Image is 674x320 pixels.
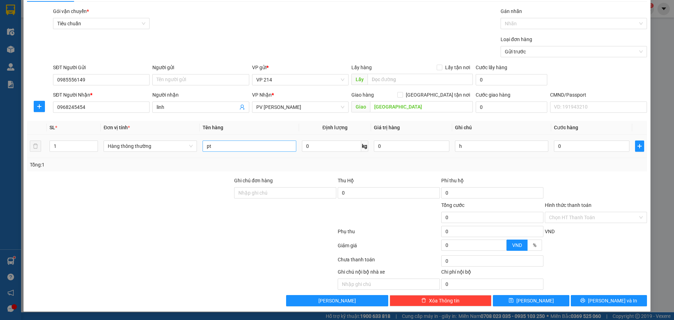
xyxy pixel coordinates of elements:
div: CMND/Passport [550,91,647,99]
button: deleteXóa Thông tin [390,295,492,306]
label: Cước lấy hàng [476,65,507,70]
span: VND [512,242,522,248]
input: Cước giao hàng [476,102,547,113]
span: SL [49,125,55,130]
strong: BIÊN NHẬN GỬI HÀNG HOÁ [24,42,81,47]
div: Ghi chú nội bộ nhà xe [338,268,440,279]
label: Hình thức thanh toán [545,202,592,208]
span: 10:09:26 [DATE] [67,32,99,37]
input: Dọc đường [368,74,473,85]
div: Phí thu hộ [441,177,543,187]
input: VD: Bàn, Ghế [203,141,296,152]
button: [PERSON_NAME] [286,295,388,306]
span: printer [580,298,585,303]
input: Ghi chú đơn hàng [234,187,336,198]
button: printer[PERSON_NAME] và In [571,295,647,306]
span: 21409250565 [68,26,99,32]
button: save[PERSON_NAME] [493,295,569,306]
span: Giá trị hàng [374,125,400,130]
span: VND [545,229,555,234]
span: Lấy tận nơi [442,64,473,71]
input: Dọc đường [370,101,473,112]
span: Thu Hộ [338,178,354,183]
button: plus [635,141,644,152]
span: PV Đắk Mil [71,49,88,53]
span: % [533,242,536,248]
div: Người nhận [152,91,249,99]
div: Chi phí nội bộ [441,268,543,279]
span: Tiêu chuẩn [57,18,145,29]
strong: CÔNG TY TNHH [GEOGRAPHIC_DATA] 214 QL13 - P.26 - Q.BÌNH THẠNH - TP HCM 1900888606 [18,11,57,38]
span: plus [34,104,45,109]
div: Giảm giá [337,242,441,254]
span: Hàng thông thường [108,141,193,151]
span: kg [361,141,368,152]
span: delete [421,298,426,303]
label: Loại đơn hàng [501,37,532,42]
div: SĐT Người Gửi [53,64,150,71]
span: user-add [239,104,245,110]
img: logo [7,16,16,33]
label: Ghi chú đơn hàng [234,178,273,183]
label: Cước giao hàng [476,92,510,98]
input: Ghi Chú [455,141,548,152]
div: Phụ thu [337,228,441,240]
span: Gửi trước [505,46,643,57]
span: Gói vận chuyển [53,8,89,14]
span: Lấy hàng [351,65,372,70]
span: [PERSON_NAME] [318,297,356,305]
input: 0 [374,141,449,152]
span: Xóa Thông tin [429,297,460,305]
input: Nhập ghi chú [338,279,440,290]
span: Lấy [351,74,368,85]
span: Cước hàng [554,125,578,130]
div: Tổng: 1 [30,161,260,169]
th: Ghi chú [452,121,551,135]
div: SĐT Người Nhận [53,91,150,99]
div: Chưa thanh toán [337,256,441,268]
span: plus [635,143,644,149]
span: Định lượng [323,125,348,130]
span: PV Đức Xuyên [256,102,344,112]
button: delete [30,141,41,152]
span: Giao hàng [351,92,374,98]
span: Nơi gửi: [7,49,14,59]
span: Tổng cước [441,202,464,208]
span: VP Nhận [252,92,272,98]
span: Nơi nhận: [54,49,65,59]
span: Đơn vị tính [104,125,130,130]
span: VP 214 [256,74,344,85]
label: Gán nhãn [501,8,522,14]
span: Tên hàng [203,125,223,130]
span: save [509,298,514,303]
button: plus [34,101,45,112]
span: [PERSON_NAME] [516,297,554,305]
div: Người gửi [152,64,249,71]
div: VP gửi [252,64,349,71]
span: [PERSON_NAME] và In [588,297,637,305]
span: [GEOGRAPHIC_DATA] tận nơi [403,91,473,99]
span: Giao [351,101,370,112]
input: Cước lấy hàng [476,74,547,85]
